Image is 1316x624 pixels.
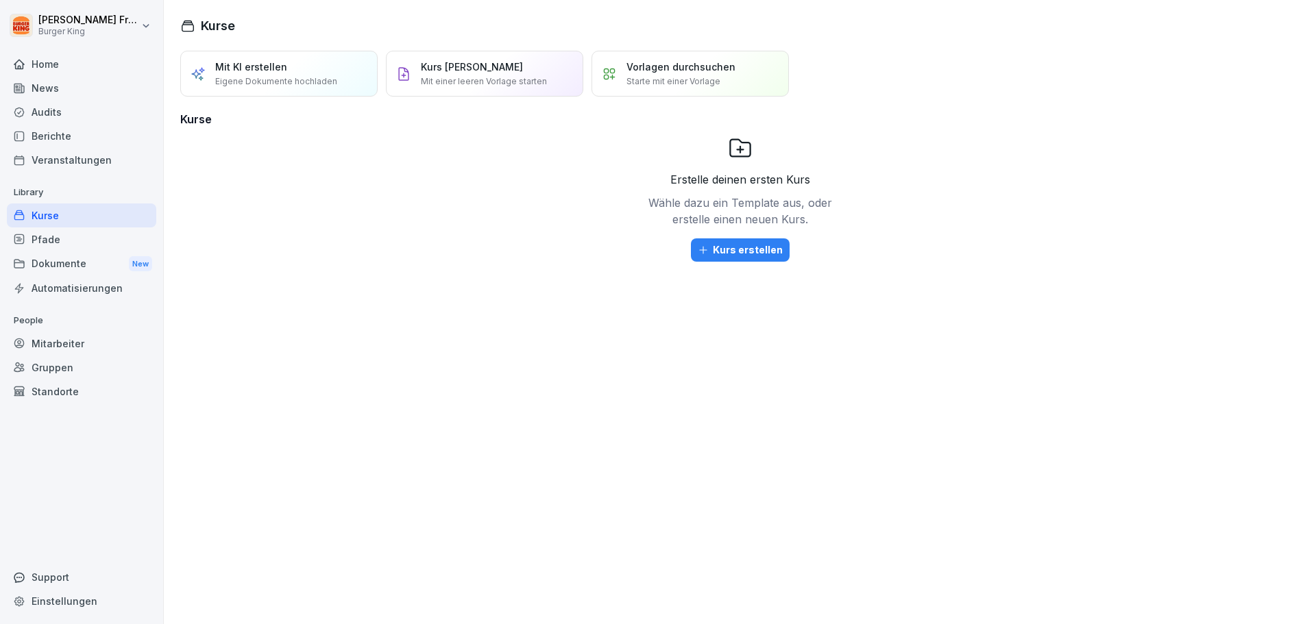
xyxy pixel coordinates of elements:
[7,227,156,251] a: Pfade
[215,60,287,74] p: Mit KI erstellen
[7,589,156,613] a: Einstellungen
[7,310,156,332] p: People
[7,251,156,277] a: DokumenteNew
[7,276,156,300] a: Automatisierungen
[7,565,156,589] div: Support
[7,355,156,379] a: Gruppen
[38,27,138,36] p: Burger King
[38,14,138,26] p: [PERSON_NAME] Freier
[7,379,156,403] a: Standorte
[7,52,156,76] a: Home
[644,195,836,227] p: Wähle dazu ein Template aus, oder erstelle einen neuen Kurs.
[626,60,735,74] p: Vorlagen durchsuchen
[698,242,783,258] div: Kurs erstellen
[7,251,156,277] div: Dokumente
[7,203,156,227] a: Kurse
[7,148,156,172] a: Veranstaltungen
[180,111,1300,127] h3: Kurse
[7,124,156,148] a: Berichte
[215,75,337,88] p: Eigene Dokumente hochladen
[201,16,235,35] h1: Kurse
[7,182,156,203] p: Library
[670,171,810,188] p: Erstelle deinen ersten Kurs
[7,76,156,100] a: News
[421,75,547,88] p: Mit einer leeren Vorlage starten
[7,332,156,355] a: Mitarbeiter
[7,100,156,124] a: Audits
[691,238,790,262] button: Kurs erstellen
[129,256,152,272] div: New
[421,60,523,74] p: Kurs [PERSON_NAME]
[626,75,720,88] p: Starte mit einer Vorlage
